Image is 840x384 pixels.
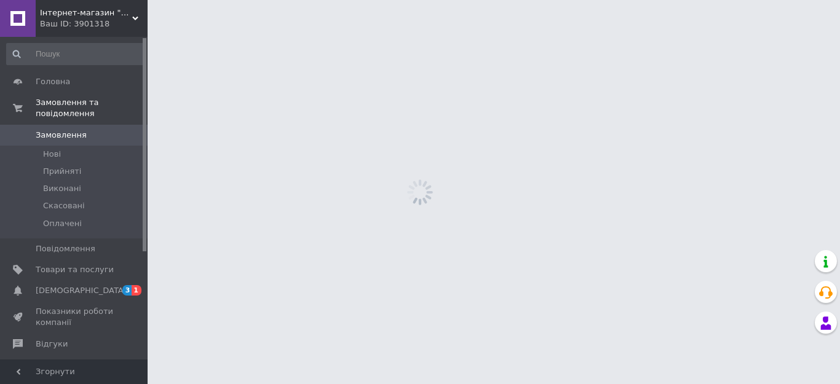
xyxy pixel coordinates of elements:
[36,285,127,296] span: [DEMOGRAPHIC_DATA]
[122,285,132,296] span: 3
[6,43,145,65] input: Пошук
[43,218,82,229] span: Оплачені
[43,183,81,194] span: Виконані
[36,76,70,87] span: Головна
[36,130,87,141] span: Замовлення
[40,7,132,18] span: Інтернет-магазин "Shoperbag"
[43,200,85,211] span: Скасовані
[36,97,148,119] span: Замовлення та повідомлення
[43,149,61,160] span: Нові
[36,264,114,275] span: Товари та послуги
[43,166,81,177] span: Прийняті
[36,306,114,328] span: Показники роботи компанії
[36,339,68,350] span: Відгуки
[40,18,148,29] div: Ваш ID: 3901318
[36,243,95,254] span: Повідомлення
[132,285,141,296] span: 1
